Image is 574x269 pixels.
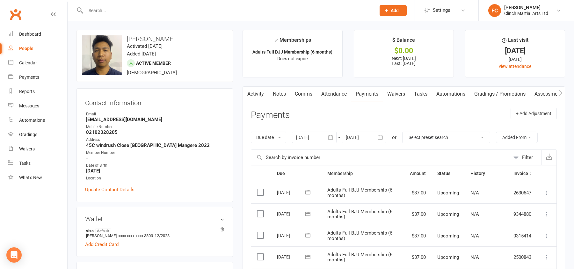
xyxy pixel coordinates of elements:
span: N/A [470,190,479,196]
img: image1752472032.png [82,35,122,75]
a: What's New [8,171,67,185]
div: [DATE] [277,187,306,197]
div: Address [86,137,224,143]
div: Tasks [19,161,31,166]
td: 0315414 [508,225,537,247]
button: Add [380,5,407,16]
div: Gradings [19,132,37,137]
strong: - [86,155,224,161]
p: Next: [DATE] Last: [DATE] [360,56,448,66]
div: [DATE] [277,252,306,262]
th: History [465,165,508,182]
a: Automations [432,87,470,101]
span: Upcoming [437,211,459,217]
div: Filter [522,154,533,161]
div: $ Balance [392,36,415,47]
div: Reports [19,89,35,94]
a: Waivers [8,142,67,156]
a: Calendar [8,56,67,70]
div: Payments [19,75,39,80]
a: Waivers [383,87,410,101]
span: N/A [470,233,479,239]
td: $37.00 [404,225,432,247]
div: [DATE] [277,209,306,219]
td: $37.00 [404,182,432,204]
span: [DEMOGRAPHIC_DATA] [127,70,177,76]
strong: [DATE] [86,168,224,174]
div: [PERSON_NAME] [504,5,548,11]
a: Attendance [317,87,351,101]
div: $0.00 [360,47,448,54]
div: Email [86,111,224,117]
a: Reports [8,84,67,99]
div: [DATE] [277,230,306,240]
span: Adults Full BJJ Membership (6 months) [327,252,392,263]
a: People [8,41,67,56]
div: Calendar [19,60,37,65]
button: Due date [251,132,286,143]
div: Last visit [502,36,528,47]
div: Memberships [274,36,311,48]
td: $37.00 [404,246,432,268]
h3: Wallet [85,215,224,222]
div: [DATE] [471,56,559,63]
a: Gradings [8,127,67,142]
div: People [19,46,33,51]
span: Upcoming [437,233,459,239]
span: xxxx xxxx xxxx 3803 [118,233,153,238]
div: Automations [19,118,45,123]
div: [DATE] [471,47,559,54]
div: Mobile Number [86,124,224,130]
div: Dashboard [19,32,41,37]
span: default [95,228,111,233]
input: Search... [84,6,371,15]
span: N/A [470,211,479,217]
div: Location [86,175,224,181]
div: What's New [19,175,42,180]
a: Gradings / Promotions [470,87,530,101]
strong: 02102328205 [86,129,224,135]
span: Upcoming [437,190,459,196]
span: 12/2028 [155,233,170,238]
a: Payments [8,70,67,84]
a: Payments [351,87,383,101]
div: Open Intercom Messenger [6,247,22,263]
a: Clubworx [8,6,24,22]
div: Date of Birth [86,163,224,169]
a: Messages [8,99,67,113]
button: Added From [496,132,538,143]
th: Membership [322,165,404,182]
td: 2500843 [508,246,537,268]
span: Active member [136,61,171,66]
button: Filter [510,150,541,165]
div: Clinch Martial Arts Ltd [504,11,548,16]
strong: [EMAIL_ADDRESS][DOMAIN_NAME] [86,117,224,122]
div: Waivers [19,146,35,151]
div: or [392,134,396,141]
th: Invoice # [508,165,537,182]
span: Upcoming [437,254,459,260]
strong: 45C windrush Close [GEOGRAPHIC_DATA] Mangere 2022 [86,142,224,148]
input: Search by invoice number [251,150,510,165]
a: Tasks [8,156,67,171]
th: Due [271,165,322,182]
strong: Adults Full BJJ Membership (6 months) [252,49,332,55]
td: $37.00 [404,203,432,225]
a: Automations [8,113,67,127]
span: Does not expire [277,56,308,61]
span: Settings [433,3,450,18]
a: Assessments [530,87,569,101]
div: FC [488,4,501,17]
td: 9344880 [508,203,537,225]
li: [PERSON_NAME] [85,227,224,239]
span: Adults Full BJJ Membership (6 months) [327,187,392,198]
a: Activity [243,87,268,101]
a: Dashboard [8,27,67,41]
a: Tasks [410,87,432,101]
strong: visa [86,228,221,233]
a: view attendance [499,64,531,69]
th: Amount [404,165,432,182]
span: Add [391,8,399,13]
span: Adults Full BJJ Membership (6 months) [327,230,392,241]
span: Adults Full BJJ Membership (6 months) [327,209,392,220]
